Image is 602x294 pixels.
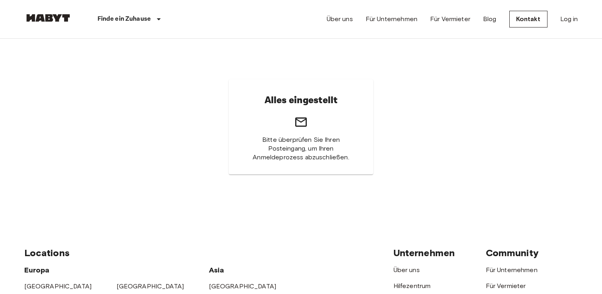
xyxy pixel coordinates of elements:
span: Asia [209,266,224,274]
a: Über uns [394,266,420,274]
a: [GEOGRAPHIC_DATA] [117,282,184,290]
span: Community [486,247,539,259]
a: Log in [560,14,578,24]
a: Über uns [327,14,353,24]
span: Unternehmen [394,247,455,259]
span: Bitte überprüfen Sie Ihren Posteingang, um Ihren Anmeldeprozess abzuschließen. [248,135,354,162]
a: Für Unternehmen [366,14,417,24]
a: Hilfezentrum [394,282,431,290]
a: Für Unternehmen [486,266,538,274]
a: [GEOGRAPHIC_DATA] [209,282,277,290]
img: Habyt [24,14,72,22]
a: Blog [483,14,497,24]
h6: Alles eingestellt [265,92,338,109]
span: Europa [24,266,50,274]
a: Für Vermieter [430,14,470,24]
p: Finde ein Zuhause [97,14,151,24]
a: Für Vermieter [486,282,526,290]
a: [GEOGRAPHIC_DATA] [24,282,92,290]
a: Kontakt [509,11,547,27]
span: Locations [24,247,70,259]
